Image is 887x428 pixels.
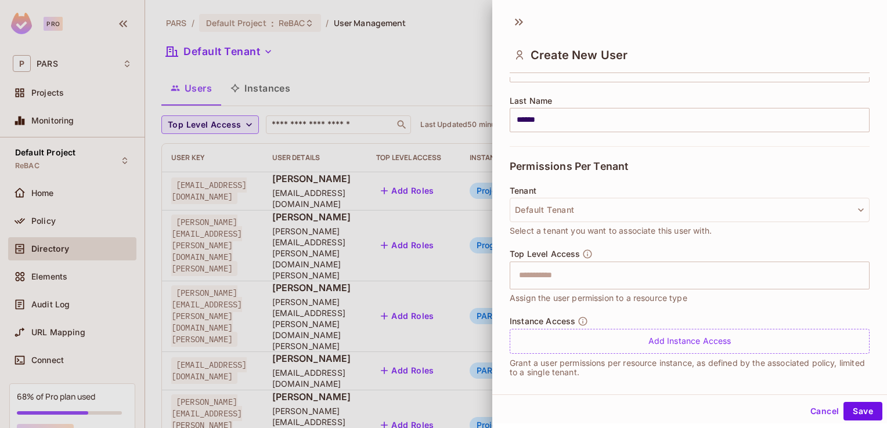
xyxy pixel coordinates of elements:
span: Tenant [510,186,536,195]
span: Select a tenant you want to associate this user with. [510,224,712,237]
button: Open [863,274,866,276]
span: Permissions Per Tenant [510,161,628,172]
span: Last Name [510,96,552,106]
button: Default Tenant [510,198,870,222]
button: Cancel [806,402,843,420]
span: Instance Access [510,317,575,326]
button: Save [843,402,882,420]
span: Assign the user permission to a resource type [510,292,687,304]
span: Create New User [531,48,628,62]
p: Grant a user permissions per resource instance, as defined by the associated policy, limited to a... [510,358,870,377]
span: Top Level Access [510,249,580,259]
div: Add Instance Access [510,329,870,354]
